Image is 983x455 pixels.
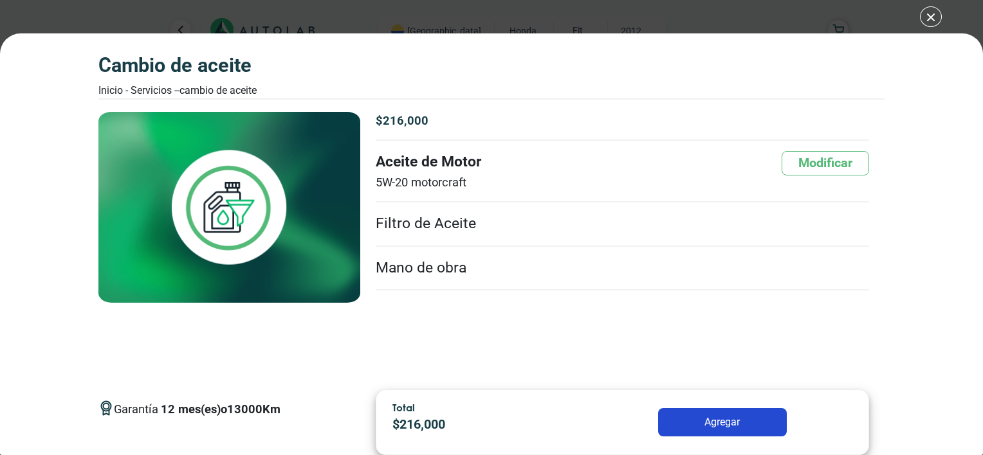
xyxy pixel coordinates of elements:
[376,247,869,290] li: Mano de obra
[376,174,481,192] span: 5W-20 motorcraft
[376,151,481,173] font: Aceite de Motor
[376,112,869,130] p: $ 216,000
[392,415,573,434] p: $ 216,000
[98,83,257,98] div: Inicio - Servicios - -
[376,202,869,246] li: Filtro de Aceite
[782,151,869,175] button: Modificar
[392,402,415,413] span: Total
[179,84,257,96] font: CAMBIO DE ACEITE
[161,400,280,418] p: 12 mes(es) o 13000 Km
[114,400,280,429] span: Garantía
[658,408,787,436] button: Agregar
[98,54,257,78] h3: CAMBIO DE ACEITE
